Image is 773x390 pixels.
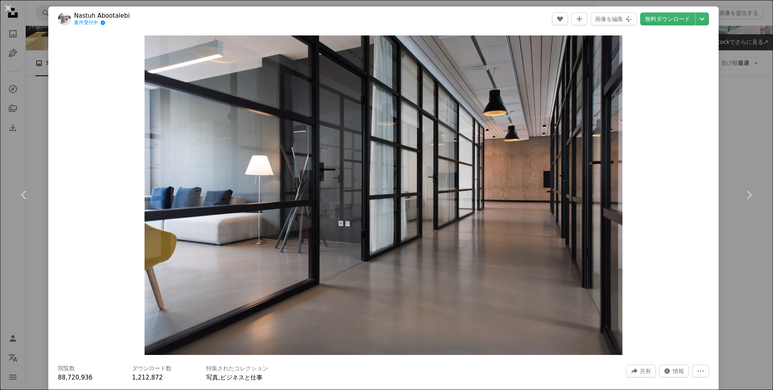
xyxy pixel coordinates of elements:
[571,12,587,25] button: コレクションに追加する
[692,365,709,378] button: その他のアクション
[58,365,75,373] h3: 閲覧数
[218,374,220,381] span: ,
[145,35,623,355] button: この画像でズームインする
[673,365,684,377] span: 情報
[220,374,262,381] a: ビジネスと仕事
[132,365,172,373] h3: ダウンロード数
[591,12,637,25] button: 画像を編集
[74,20,130,26] a: 案件受付中
[626,365,656,378] button: このビジュアルを共有する
[206,365,268,373] h3: 特集されたコレクション
[725,156,773,234] a: 次へ
[145,35,623,355] img: ガラス扉間の廊下
[132,374,163,381] span: 1,212,872
[206,374,218,381] a: 写真
[58,374,93,381] span: 88,720,936
[552,12,568,25] button: いいね！
[695,12,709,25] button: ダウンロードサイズを選択してください
[659,365,689,378] button: この画像に関する統計
[640,365,651,377] span: 共有
[74,12,130,20] a: Nastuh Abootalebi
[640,12,695,25] a: 無料ダウンロード
[58,12,71,25] img: Nastuh Abootalebiのプロフィールを見る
